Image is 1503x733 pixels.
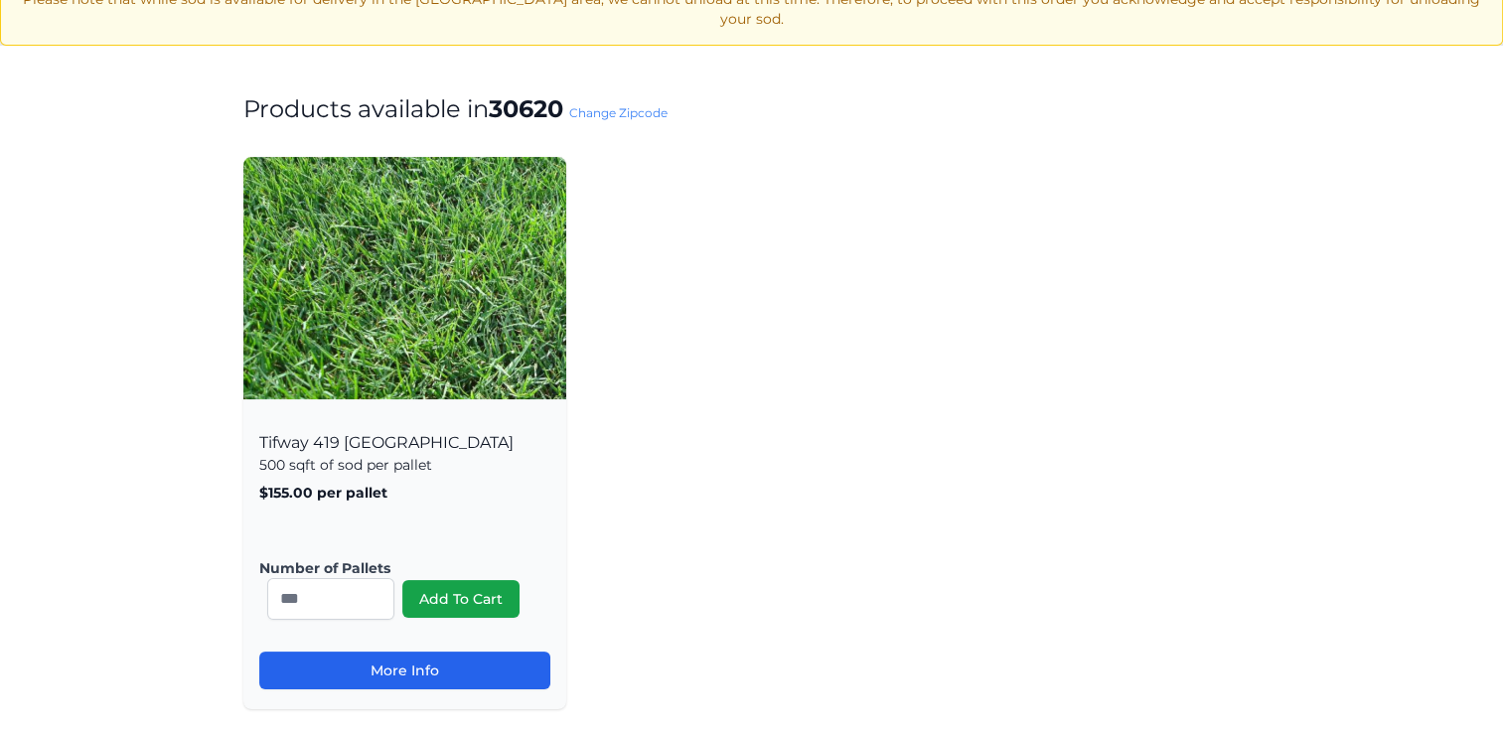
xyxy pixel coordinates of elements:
p: 500 sqft of sod per pallet [259,455,550,475]
div: Tifway 419 [GEOGRAPHIC_DATA] [243,411,566,709]
button: Add To Cart [402,580,520,618]
a: More Info [259,652,550,689]
p: $155.00 per pallet [259,483,550,503]
h1: Products available in [243,93,1261,125]
strong: 30620 [489,94,563,123]
img: Tifway 419 Bermuda Product Image [243,157,566,399]
a: Change Zipcode [569,105,668,120]
label: Number of Pallets [259,558,534,578]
